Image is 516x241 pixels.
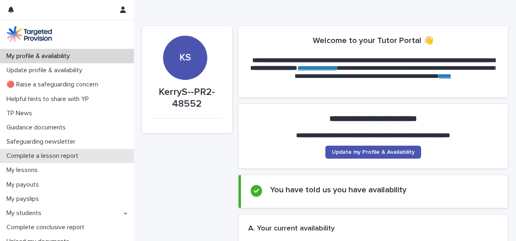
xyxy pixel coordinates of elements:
div: KS [163,8,207,64]
p: Helpful hints to share with YP [3,95,95,103]
p: Complete a lesson report [3,152,85,160]
p: Guidance documents [3,124,72,131]
h2: You have told us you have availability [270,185,406,195]
p: My students [3,209,48,217]
p: TP News [3,110,39,117]
p: My payouts [3,181,45,189]
p: My profile & availability [3,52,76,60]
span: Update my Profile & Availability [332,149,415,155]
h2: A. Your current availability [248,224,335,233]
p: Complete conclusive report [3,224,91,231]
p: 🔴 Raise a safeguarding concern [3,81,105,88]
a: Update my Profile & Availability [325,146,421,159]
p: My lessons [3,166,44,174]
p: Safeguarding newsletter [3,138,82,146]
p: My payslips [3,195,45,203]
h2: Welcome to your Tutor Portal 👋 [313,36,434,45]
p: Update profile & availability [3,67,89,74]
img: M5nRWzHhSzIhMunXDL62 [6,26,52,42]
p: KerryS--PR2-48552 [152,86,222,110]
